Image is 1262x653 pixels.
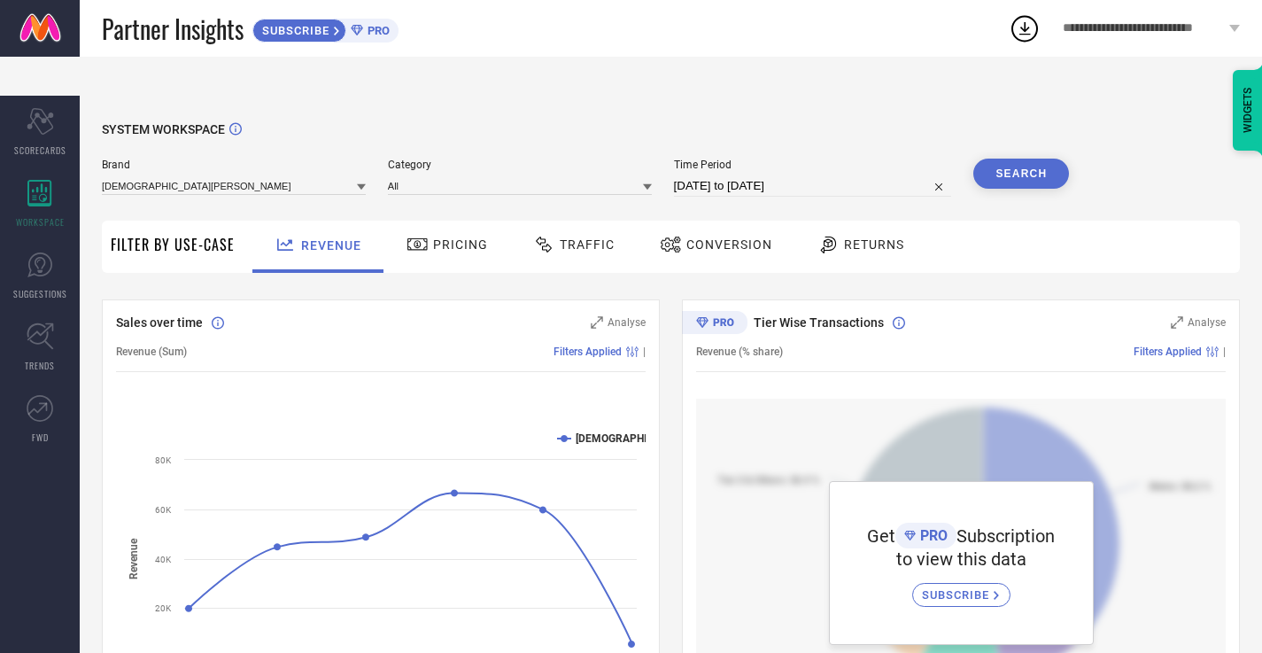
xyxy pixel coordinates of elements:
[896,548,1026,570] span: to view this data
[674,159,952,171] span: Time Period
[1171,316,1183,329] svg: Zoom
[116,315,203,330] span: Sales over time
[754,315,884,330] span: Tier Wise Transactions
[155,505,172,515] text: 60K
[956,525,1055,547] span: Subscription
[696,346,783,358] span: Revenue (% share)
[674,175,952,197] input: Select time period
[25,359,55,372] span: TRENDS
[916,527,948,544] span: PRO
[253,24,334,37] span: SUBSCRIBE
[155,555,172,564] text: 40K
[912,570,1010,607] a: SUBSCRIBE
[301,238,361,253] span: Revenue
[844,237,904,252] span: Returns
[128,537,140,579] tspan: Revenue
[111,234,235,255] span: Filter By Use-Case
[155,455,172,465] text: 80K
[32,431,49,444] span: FWD
[608,316,646,329] span: Analyse
[1188,316,1226,329] span: Analyse
[16,215,65,229] span: WORKSPACE
[576,432,768,445] text: [DEMOGRAPHIC_DATA][PERSON_NAME]
[1009,12,1041,44] div: Open download list
[102,11,244,47] span: Partner Insights
[155,603,172,613] text: 20K
[1223,346,1226,358] span: |
[867,525,895,547] span: Get
[102,159,366,171] span: Brand
[252,14,399,43] a: SUBSCRIBEPRO
[13,287,67,300] span: SUGGESTIONS
[388,159,652,171] span: Category
[14,144,66,157] span: SCORECARDS
[554,346,622,358] span: Filters Applied
[433,237,488,252] span: Pricing
[560,237,615,252] span: Traffic
[922,588,994,602] span: SUBSCRIBE
[682,311,747,338] div: Premium
[1134,346,1202,358] span: Filters Applied
[116,346,187,358] span: Revenue (Sum)
[363,24,390,37] span: PRO
[643,346,646,358] span: |
[591,316,603,329] svg: Zoom
[102,122,225,136] span: SYSTEM WORKSPACE
[973,159,1069,189] button: Search
[686,237,772,252] span: Conversion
